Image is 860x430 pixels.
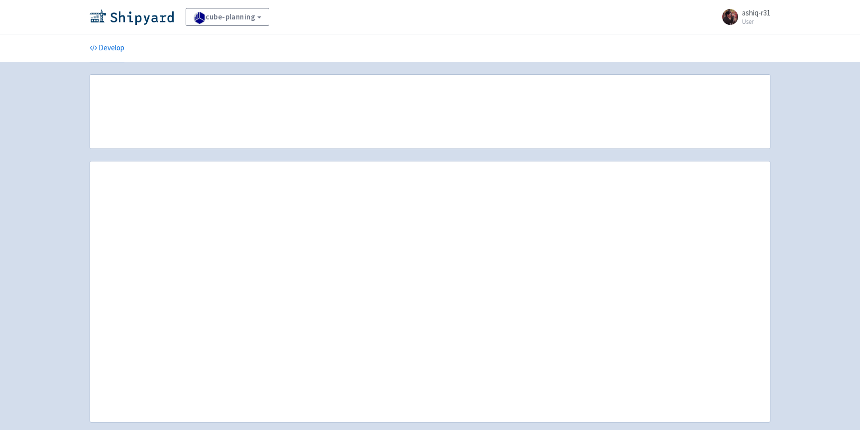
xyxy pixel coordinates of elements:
[716,9,770,25] a: ashiq-r31 User
[90,34,124,62] a: Develop
[90,9,174,25] img: Shipyard logo
[186,8,269,26] a: cube-planning
[742,8,770,17] span: ashiq-r31
[742,18,770,25] small: User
